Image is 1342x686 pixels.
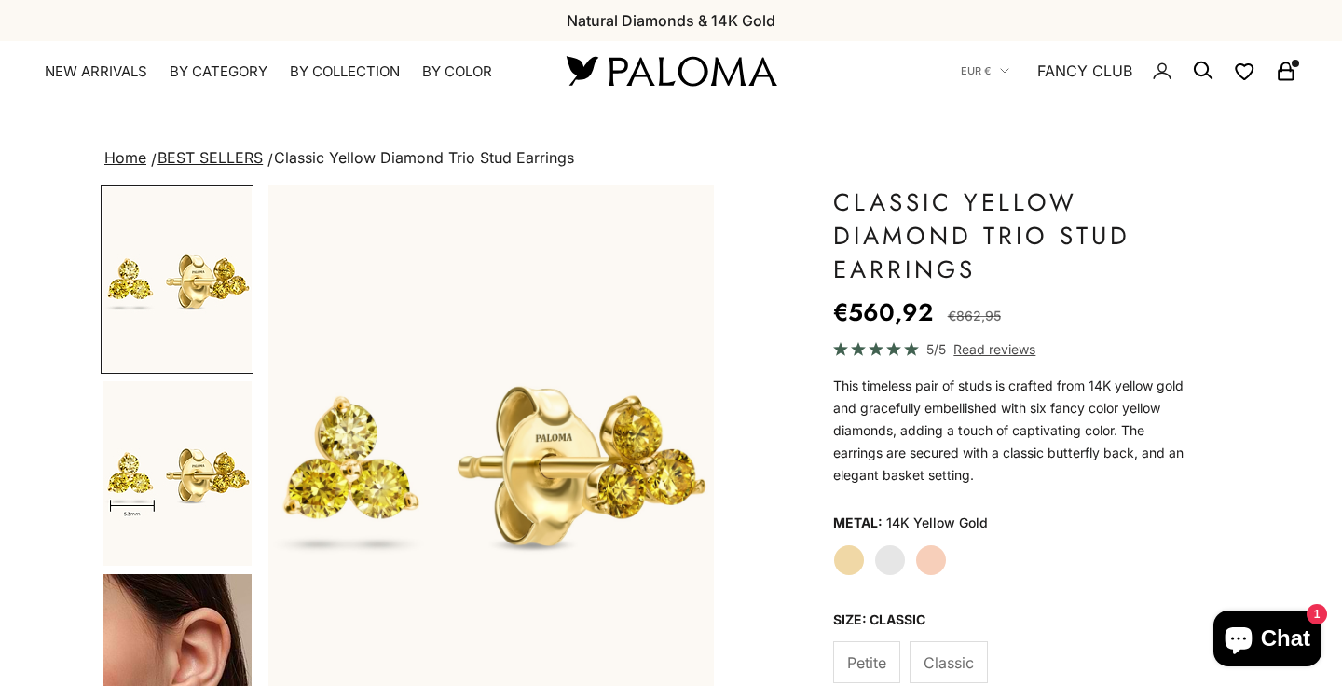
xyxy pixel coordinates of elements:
[170,62,267,81] summary: By Category
[926,338,946,360] span: 5/5
[274,148,574,167] span: Classic Yellow Diamond Trio Stud Earrings
[45,62,522,81] nav: Primary navigation
[833,294,933,331] sale-price: €560,92
[104,148,146,167] a: Home
[1208,611,1327,671] inbox-online-store-chat: Shopify online store chat
[157,148,263,167] a: BEST SELLERS
[833,338,1195,360] a: 5/5 Read reviews
[961,41,1297,101] nav: Secondary navigation
[1037,59,1132,83] a: FANCY CLUB
[833,606,925,634] legend: Size: classic
[948,305,1001,327] compare-at-price: €862,95
[961,62,1009,79] button: EUR €
[924,651,974,675] span: Classic
[833,185,1195,286] h1: Classic Yellow Diamond Trio Stud Earrings
[103,381,252,566] img: #YellowGold
[833,375,1195,487] p: This timeless pair of studs is crafted from 14K yellow gold and gracefully embellished with six f...
[961,62,991,79] span: EUR €
[886,509,988,537] variant-option-value: 14K Yellow Gold
[103,187,252,372] img: #YellowGold
[101,379,253,568] button: Go to item 2
[847,651,886,675] span: Petite
[953,338,1035,360] span: Read reviews
[290,62,400,81] summary: By Collection
[45,62,147,81] a: NEW ARRIVALS
[422,62,492,81] summary: By Color
[101,185,253,374] button: Go to item 1
[101,145,1241,171] nav: breadcrumbs
[567,8,775,33] p: Natural Diamonds & 14K Gold
[833,509,883,537] legend: Metal:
